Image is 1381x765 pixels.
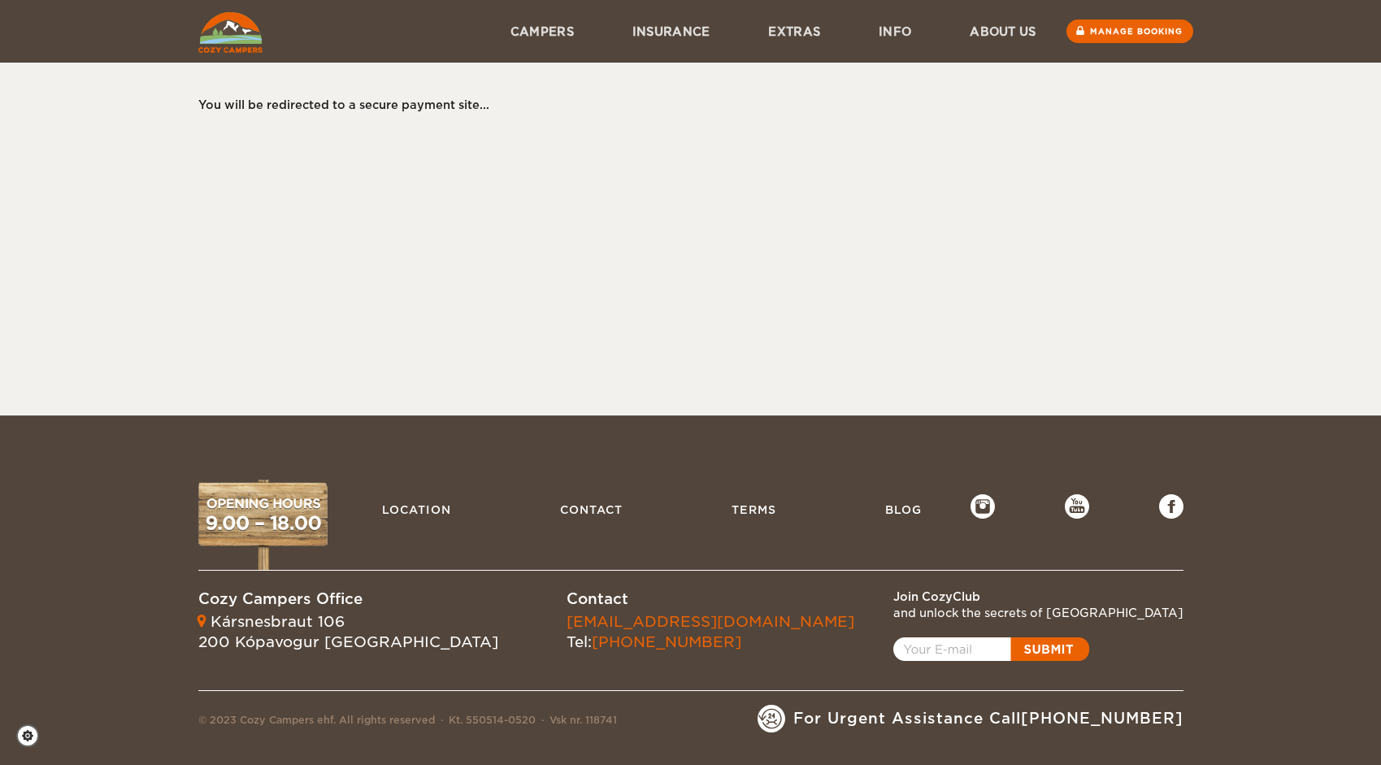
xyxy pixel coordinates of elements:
[893,605,1183,621] div: and unlock the secrets of [GEOGRAPHIC_DATA]
[592,633,741,650] a: [PHONE_NUMBER]
[793,708,1183,729] span: For Urgent Assistance Call
[374,494,459,525] a: Location
[198,611,498,653] div: Kársnesbraut 106 200 Kópavogur [GEOGRAPHIC_DATA]
[893,589,1183,605] div: Join CozyClub
[198,589,498,610] div: Cozy Campers Office
[567,589,854,610] div: Contact
[1021,710,1183,727] a: [PHONE_NUMBER]
[1066,20,1193,43] a: Manage booking
[567,611,854,653] div: Tel:
[198,97,1167,113] div: You will be redirected to a secure payment site...
[198,12,263,53] img: Cozy Campers
[877,494,930,525] a: Blog
[567,613,854,630] a: [EMAIL_ADDRESS][DOMAIN_NAME]
[723,494,784,525] a: Terms
[893,637,1089,661] a: Open popup
[198,713,617,732] div: © 2023 Cozy Campers ehf. All rights reserved Kt. 550514-0520 Vsk nr. 118741
[552,494,631,525] a: Contact
[16,724,50,747] a: Cookie settings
